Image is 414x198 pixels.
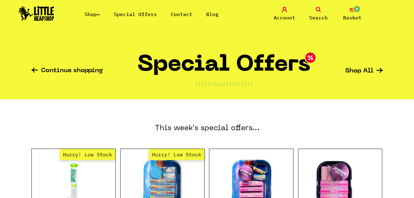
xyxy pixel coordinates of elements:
a: Contact [171,11,192,17]
a: 0 Basket [337,7,368,21]
span: Account [274,14,295,21]
p: /////////////////// [195,80,253,88]
a: Blog [206,11,219,17]
span: Hurry! Low Stock [60,149,115,160]
a: Continue shopping [31,68,103,75]
span: Basket [343,14,362,21]
span: Search [309,14,328,21]
h1: Special Offers [137,55,310,80]
img: Little Head Shop Logo [18,6,54,21]
h3: This week's special offers... [31,99,383,149]
span: 0 [353,5,361,13]
a: Special Offers [114,11,157,17]
span: Hurry! Low Stock [149,149,204,160]
a: Shop All [345,68,383,74]
a: Shop [84,11,100,17]
a: Search [303,7,334,21]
